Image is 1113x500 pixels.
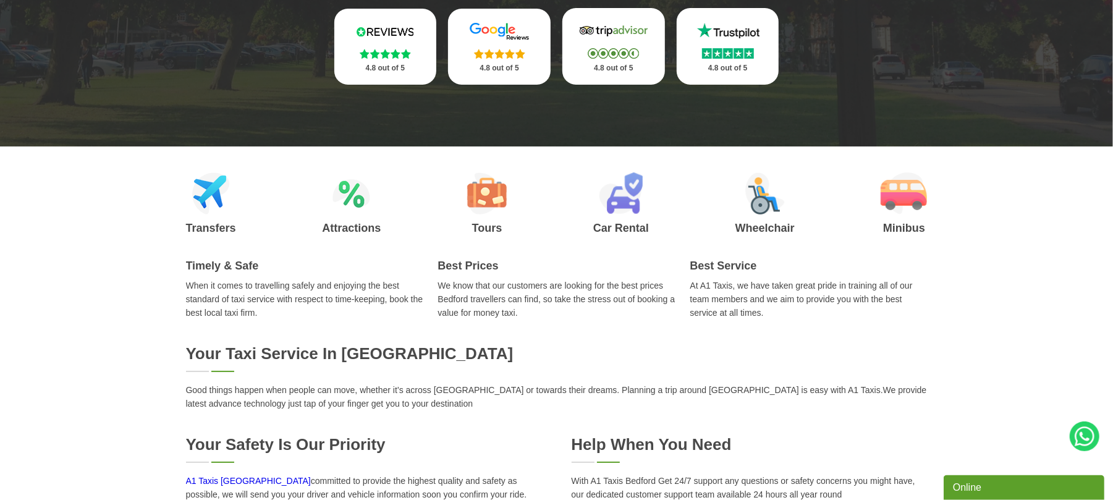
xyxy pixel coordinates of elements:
iframe: chat widget [944,473,1107,500]
h3: Tours [467,222,507,234]
h2: Your Taxi Service in [GEOGRAPHIC_DATA] [186,344,928,363]
img: Trustpilot [691,22,765,40]
h3: Attractions [322,222,381,234]
img: Reviews.io [348,22,422,41]
img: Stars [360,49,411,59]
p: When it comes to travelling safely and enjoying the best standard of taxi service with respect to... [186,279,423,320]
img: Stars [474,49,525,59]
p: 4.8 out of 5 [462,61,537,76]
img: Stars [702,48,754,59]
h2: Best Prices [438,260,675,273]
p: We know that our customers are looking for the best prices Bedford travellers can find, so take t... [438,279,675,320]
p: 4.8 out of 5 [690,61,766,76]
a: Reviews.io Stars 4.8 out of 5 [334,9,437,85]
h3: Minibus [881,222,927,234]
img: Tours [467,172,507,214]
p: Good things happen when people can move, whether it’s across [GEOGRAPHIC_DATA] or towards their d... [186,383,928,410]
img: Minibus [881,172,927,214]
h3: Car Rental [593,222,649,234]
h2: Best Service [690,260,928,273]
img: Google [462,22,536,41]
h2: Help When You Need [572,435,928,454]
img: Tripadvisor [577,22,651,40]
img: Car Rental [599,172,643,214]
a: A1 Taxis [GEOGRAPHIC_DATA] [186,476,311,486]
p: 4.8 out of 5 [348,61,423,76]
h3: Wheelchair [735,222,795,234]
p: At A1 Taxis, we have taken great pride in training all of our team members and we aim to provide ... [690,279,928,320]
img: Attractions [332,172,370,214]
img: Airport Transfers [192,172,230,214]
p: 4.8 out of 5 [576,61,651,76]
a: Tripadvisor Stars 4.8 out of 5 [562,8,665,85]
h2: Timely & Safe [186,260,423,273]
img: Stars [588,48,639,59]
h2: Your Safety is our Priority [186,435,542,454]
h3: Transfers [186,222,236,234]
a: Trustpilot Stars 4.8 out of 5 [677,8,779,85]
img: Wheelchair [745,172,785,214]
a: Google Stars 4.8 out of 5 [448,9,551,85]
